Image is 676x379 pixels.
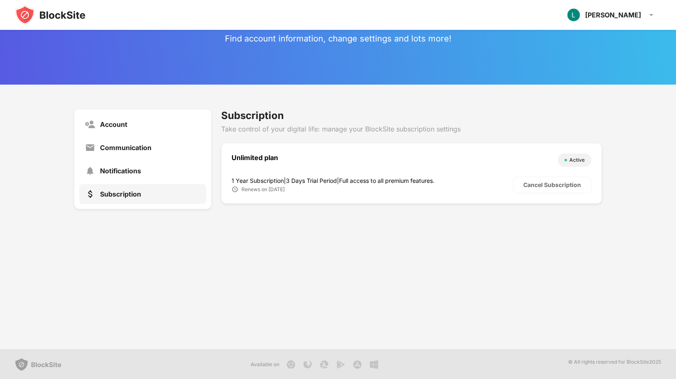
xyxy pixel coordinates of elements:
[100,143,151,152] div: Communication
[85,119,95,129] img: settings-account.svg
[79,114,206,134] a: Account
[79,184,206,204] a: Subscription
[251,360,279,369] div: Available on
[232,177,513,184] div: 1 Year Subscription | 3 Days Trial Period | Full access to all premium features.
[100,190,141,198] div: Subscription
[568,358,661,371] div: © All rights reserved for BlockSite 2025
[85,143,95,153] img: settings-communication.svg
[569,156,585,164] div: Active
[15,358,61,371] img: blocksite-logo-grey.svg
[79,161,206,181] a: Notifications
[221,125,602,133] div: Take control of your digital life: manage your BlockSite subscription settings
[567,8,580,22] img: ACg8ocJGTNyETiNJJkk1Zy7mmF6O6Py7UHsRHcz-FX4mV5MsHbHtgw=s96-c
[225,34,451,44] div: Find account information, change settings and lots more!
[85,189,95,199] img: settings-subscription-active.svg
[79,138,206,158] a: Communication
[85,166,95,176] img: settings-notifications.svg
[100,167,141,175] div: Notifications
[100,120,127,129] div: Account
[232,153,554,167] div: Unlimited plan
[221,109,602,121] div: Subscription
[232,186,238,193] img: clock_ic.svg
[523,182,581,188] div: Cancel Subscription
[15,5,85,25] img: blocksite-icon-black.svg
[242,186,285,192] div: Renews on [DATE]
[585,11,641,19] div: [PERSON_NAME]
